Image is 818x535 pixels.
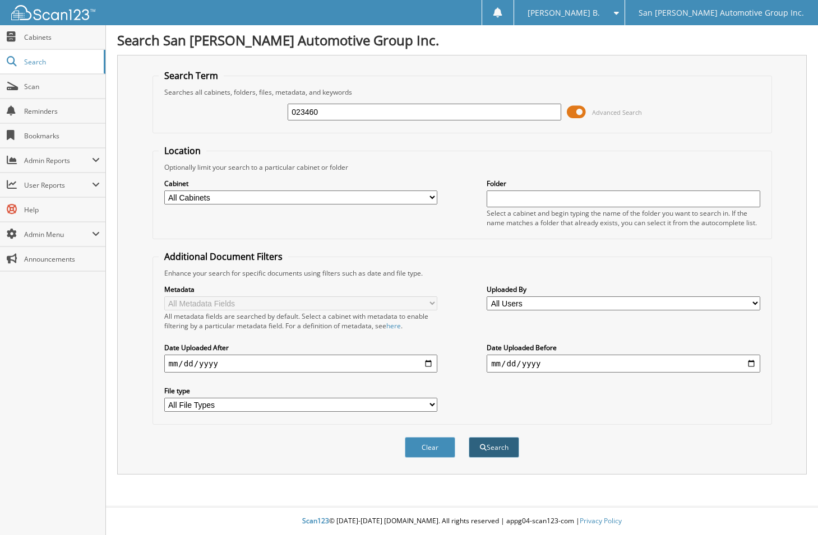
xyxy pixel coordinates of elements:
span: [PERSON_NAME] B. [528,10,600,16]
span: Bookmarks [24,131,100,141]
input: start [164,355,437,373]
div: Searches all cabinets, folders, files, metadata, and keywords [159,87,766,97]
span: Scan123 [302,516,329,525]
div: Enhance your search for specific documents using filters such as date and file type. [159,268,766,278]
img: scan123-logo-white.svg [11,5,95,20]
span: Reminders [24,106,100,116]
label: Date Uploaded Before [487,343,760,352]
label: File type [164,386,437,396]
a: Privacy Policy [580,516,622,525]
iframe: Chat Widget [762,481,818,535]
span: Advanced Search [592,108,642,117]
span: Cabinets [24,32,100,42]
span: Help [24,205,100,215]
span: Announcements [24,254,100,264]
legend: Location [159,145,206,157]
button: Search [469,437,519,458]
span: Admin Reports [24,156,92,165]
label: Folder [487,179,760,188]
div: © [DATE]-[DATE] [DOMAIN_NAME]. All rights reserved | appg04-scan123-com | [106,508,818,535]
legend: Search Term [159,69,224,82]
input: end [487,355,760,373]
label: Date Uploaded After [164,343,437,352]
label: Uploaded By [487,285,760,294]
h1: Search San [PERSON_NAME] Automotive Group Inc. [117,31,807,49]
span: Admin Menu [24,230,92,239]
div: All metadata fields are searched by default. Select a cabinet with metadata to enable filtering b... [164,311,437,331]
span: Scan [24,82,100,91]
label: Metadata [164,285,437,294]
span: San [PERSON_NAME] Automotive Group Inc. [639,10,804,16]
div: Optionally limit your search to a particular cabinet or folder [159,162,766,172]
span: User Reports [24,180,92,190]
span: Search [24,57,98,67]
label: Cabinet [164,179,437,188]
button: Clear [405,437,455,458]
legend: Additional Document Filters [159,250,288,263]
a: here [386,321,401,331]
div: Select a cabinet and begin typing the name of the folder you want to search in. If the name match... [487,208,760,227]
